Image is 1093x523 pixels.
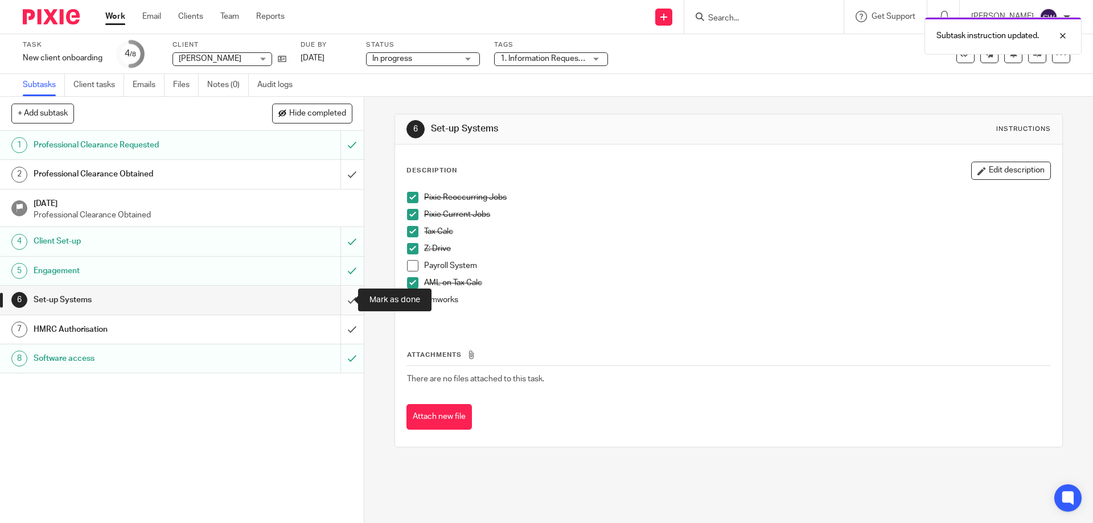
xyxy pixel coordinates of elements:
a: Notes (0) [207,74,249,96]
p: Payroll System [424,260,1050,271]
div: 6 [11,292,27,308]
p: Pixie Reoccurring Jobs [424,192,1050,203]
h1: Professional Clearance Obtained [34,166,231,183]
span: 1. Information Requested + 1 [500,55,603,63]
div: 4 [125,47,136,60]
label: Due by [301,40,352,50]
span: Hide completed [289,109,346,118]
a: Email [142,11,161,22]
button: Hide completed [272,104,352,123]
img: svg%3E [1039,8,1058,26]
img: Pixie [23,9,80,24]
a: Emails [133,74,165,96]
a: Subtasks [23,74,65,96]
small: /8 [130,51,136,57]
a: Reports [256,11,285,22]
h1: Software access [34,350,231,367]
a: Client tasks [73,74,124,96]
p: Professional Clearance Obtained [34,209,352,221]
h1: Professional Clearance Requested [34,137,231,154]
p: Description [406,166,457,175]
h1: Engagement [34,262,231,279]
div: 8 [11,351,27,366]
div: Instructions [996,125,1051,134]
a: Audit logs [257,74,301,96]
div: 6 [406,120,425,138]
label: Tags [494,40,608,50]
a: Work [105,11,125,22]
a: Files [173,74,199,96]
h1: Client Set-up [34,233,231,250]
div: New client onboarding [23,52,102,64]
span: Attachments [407,352,462,358]
p: Z: Drive [424,243,1050,254]
p: AML on Tax Calc [424,277,1050,289]
h1: Set-up Systems [34,291,231,308]
button: Edit description [971,162,1051,180]
button: Attach new file [406,404,472,430]
span: In progress [372,55,412,63]
p: Timworks [424,294,1050,306]
p: Pixie Current Jobs [424,209,1050,220]
h1: Set-up Systems [431,123,753,135]
div: 5 [11,263,27,279]
a: Team [220,11,239,22]
span: There are no files attached to this task. [407,375,544,383]
div: 2 [11,167,27,183]
div: 1 [11,137,27,153]
h1: [DATE] [34,195,352,209]
label: Task [23,40,102,50]
div: 4 [11,234,27,250]
span: [PERSON_NAME] [179,55,241,63]
p: Tax Calc [424,226,1050,237]
label: Client [172,40,286,50]
label: Status [366,40,480,50]
span: [DATE] [301,54,324,62]
div: 7 [11,322,27,337]
p: Subtask instruction updated. [936,30,1039,42]
a: Clients [178,11,203,22]
button: + Add subtask [11,104,74,123]
h1: HMRC Authorisation [34,321,231,338]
